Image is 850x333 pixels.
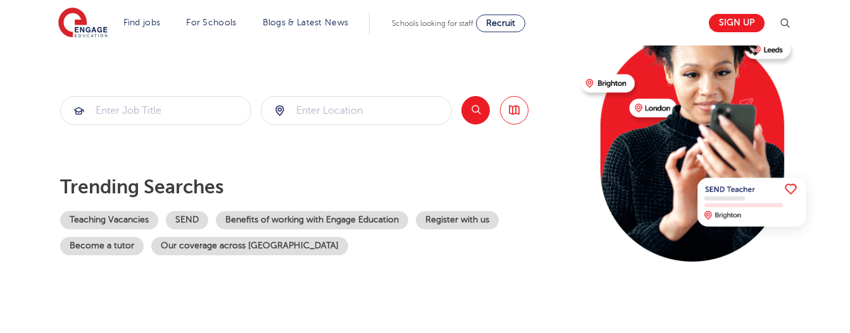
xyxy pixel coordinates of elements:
[151,237,348,255] a: Our coverage across [GEOGRAPHIC_DATA]
[186,18,236,27] a: For Schools
[486,18,515,28] span: Recruit
[60,96,251,125] div: Submit
[263,18,349,27] a: Blogs & Latest News
[261,97,451,124] input: Submit
[709,14,765,32] a: Sign up
[58,8,108,39] img: Engage Education
[216,211,408,229] a: Benefits of working with Engage Education
[476,15,525,32] a: Recruit
[461,96,490,124] button: Search
[261,96,452,125] div: Submit
[60,237,144,255] a: Become a tutor
[60,211,158,229] a: Teaching Vacancies
[60,176,571,198] p: Trending searches
[166,211,208,229] a: SEND
[416,211,499,229] a: Register with us
[61,97,251,124] input: Submit
[123,18,161,27] a: Find jobs
[392,19,473,28] span: Schools looking for staff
